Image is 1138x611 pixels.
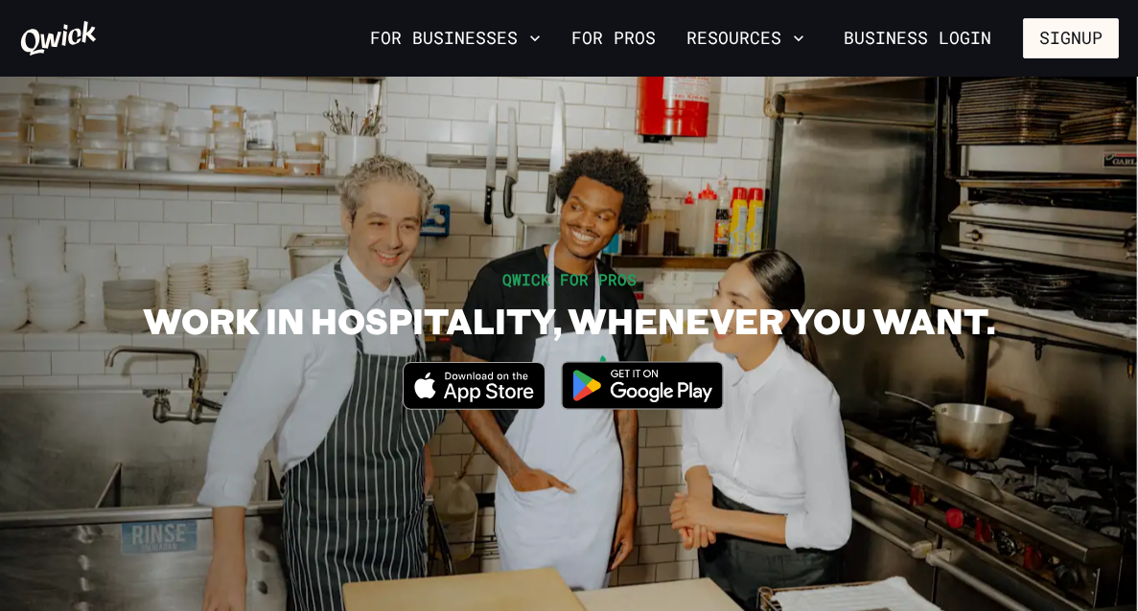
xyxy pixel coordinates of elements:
[564,22,663,55] a: For Pros
[1023,18,1119,58] button: Signup
[502,269,637,289] span: QWICK FOR PROS
[549,350,735,421] img: Get it on Google Play
[827,18,1008,58] a: Business Login
[362,22,548,55] button: For Businesses
[403,394,546,414] a: Download on the App Store
[143,299,995,342] h1: WORK IN HOSPITALITY, WHENEVER YOU WANT.
[679,22,812,55] button: Resources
